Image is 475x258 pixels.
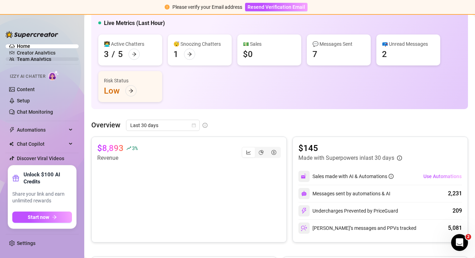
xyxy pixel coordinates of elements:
article: Revenue [97,154,137,162]
div: 7 [312,49,317,60]
a: Team Analytics [17,56,51,62]
div: Undercharges Prevented by PriceGuard [298,205,398,216]
div: Sales made with AI & Automations [312,172,394,180]
div: Please verify your Email address [172,3,242,11]
button: Start nowarrow-right [12,212,72,223]
span: Chat Copilot [17,138,67,150]
span: exclamation-circle [165,5,170,10]
span: thunderbolt [9,127,15,133]
a: Home [17,43,30,49]
span: Last 30 days [130,120,196,131]
span: pie-chart [259,150,264,155]
div: 😴 Snoozing Chatters [173,40,226,48]
a: Discover Viral Videos [17,156,64,161]
div: 2,231 [448,189,462,198]
div: 💵 Sales [243,40,296,48]
span: arrow-right [52,215,57,220]
div: Risk Status [104,77,157,84]
a: Content [17,87,35,92]
span: gift [12,175,19,182]
h5: Live Metrics (Last Hour) [104,19,165,27]
span: 2 [466,234,471,240]
span: dollar-circle [271,150,276,155]
span: arrow-right [132,52,137,57]
div: Messages sent by automations & AI [298,188,390,199]
a: Settings [17,240,35,246]
div: 3 [104,49,109,60]
img: svg%3e [301,225,307,231]
img: logo-BBDzfeDw.svg [6,31,58,38]
img: svg%3e [301,208,307,214]
a: Chat Monitoring [17,109,53,115]
span: line-chart [246,150,251,155]
button: Use Automations [423,171,462,182]
article: Overview [91,120,120,130]
img: svg%3e [301,173,307,180]
div: 2 [382,49,387,60]
span: Start now [28,214,49,220]
article: $145 [298,143,402,154]
span: info-circle [203,123,207,128]
article: $8,893 [97,143,124,154]
button: Resend Verification Email [245,3,308,11]
span: rise [126,146,131,151]
strong: Unlock $100 AI Credits [24,171,72,185]
div: 5,081 [448,224,462,232]
span: arrow-right [128,88,133,93]
span: Izzy AI Chatter [10,73,45,80]
span: 3 % [132,145,137,151]
span: info-circle [397,156,402,161]
img: AI Chatter [48,70,59,81]
div: segmented control [242,147,281,158]
article: Made with Superpowers in last 30 days [298,154,394,162]
span: Resend Verification Email [248,4,305,10]
img: Chat Copilot [9,141,14,146]
span: arrow-right [187,52,192,57]
span: Share your link and earn unlimited rewards [12,191,72,204]
div: 1 [173,49,178,60]
span: Automations [17,124,67,136]
a: Setup [17,98,30,103]
iframe: Intercom live chat [451,234,468,251]
div: 💬 Messages Sent [312,40,365,48]
div: 👩‍💻 Active Chatters [104,40,157,48]
span: info-circle [389,174,394,179]
div: 5 [118,49,123,60]
div: 📪 Unread Messages [382,40,435,48]
span: calendar [192,123,196,127]
div: 209 [453,207,462,215]
div: [PERSON_NAME]’s messages and PPVs tracked [298,222,416,234]
div: $0 [243,49,253,60]
span: Use Automations [423,174,462,179]
a: Creator Analytics [17,47,73,58]
img: svg%3e [301,191,307,196]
